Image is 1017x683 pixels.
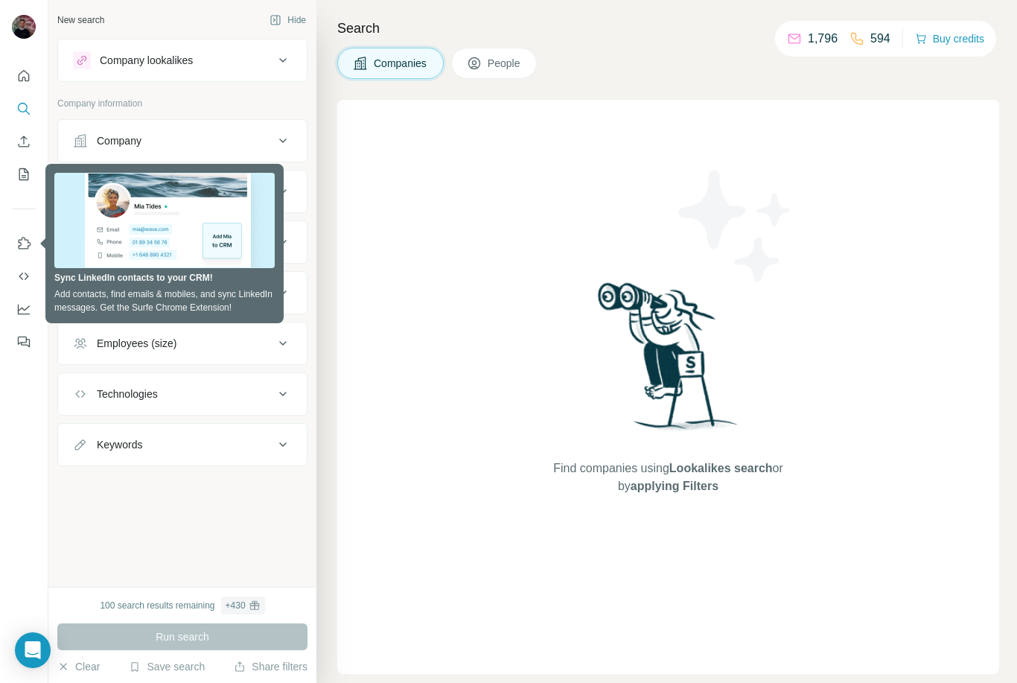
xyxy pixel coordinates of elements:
[12,328,36,355] button: Feedback
[870,30,890,48] p: 594
[97,285,185,300] div: Annual revenue ($)
[234,659,307,674] button: Share filters
[15,632,51,668] div: Open Intercom Messenger
[226,599,246,612] div: + 430
[97,387,158,401] div: Technologies
[58,123,307,159] button: Company
[129,659,205,674] button: Save search
[97,184,134,199] div: Industry
[57,659,100,674] button: Clear
[97,336,176,351] div: Employees (size)
[58,427,307,463] button: Keywords
[12,128,36,155] button: Enrich CSV
[12,230,36,257] button: Use Surfe on LinkedIn
[58,224,307,260] button: HQ location
[58,42,307,78] button: Company lookalikes
[58,275,307,311] button: Annual revenue ($)
[337,18,999,39] h4: Search
[12,63,36,89] button: Quick start
[97,235,151,250] div: HQ location
[97,437,142,452] div: Keywords
[808,30,838,48] p: 1,796
[915,28,984,49] button: Buy credits
[549,460,787,495] span: Find companies using or by
[669,462,773,474] span: Lookalikes search
[58,174,307,209] button: Industry
[100,597,264,614] div: 100 search results remaining
[12,15,36,39] img: Avatar
[631,480,718,492] span: applying Filters
[12,161,36,188] button: My lists
[591,279,746,445] img: Surfe Illustration - Woman searching with binoculars
[488,56,522,71] span: People
[259,9,316,31] button: Hide
[12,95,36,122] button: Search
[12,296,36,323] button: Dashboard
[97,133,141,148] div: Company
[669,159,803,293] img: Surfe Illustration - Stars
[100,53,193,68] div: Company lookalikes
[58,325,307,361] button: Employees (size)
[58,376,307,412] button: Technologies
[57,13,104,27] div: New search
[57,97,307,110] p: Company information
[12,263,36,290] button: Use Surfe API
[374,56,428,71] span: Companies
